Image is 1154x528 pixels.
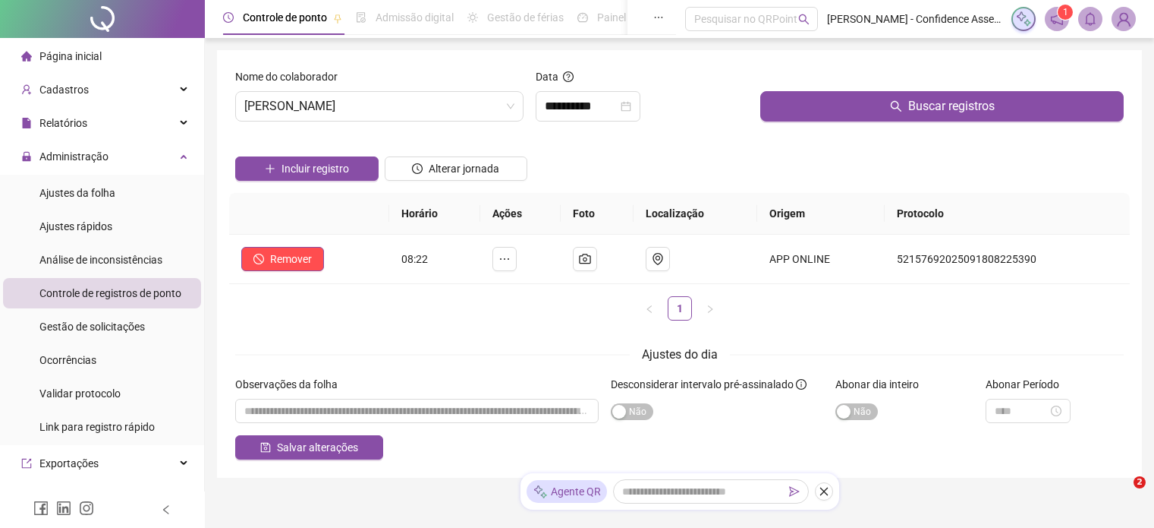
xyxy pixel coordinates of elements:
[885,235,1130,284] td: 52157692025091808225390
[487,11,564,24] span: Gestão de férias
[757,193,885,235] th: Origem
[611,378,794,390] span: Desconsiderar intervalo pré-assinalado
[757,235,885,284] td: APP ONLINE
[270,251,312,267] span: Remover
[39,220,112,232] span: Ajustes rápidos
[645,305,654,314] span: left
[235,376,347,393] label: Observações da folha
[652,253,664,265] span: environment
[498,253,511,265] span: ellipsis
[827,11,1002,27] span: [PERSON_NAME] - Confidence Assessoria e Administração de Condominios
[39,321,145,333] span: Gestão de solicitações
[577,12,588,23] span: dashboard
[533,484,548,500] img: sparkle-icon.fc2bf0ac1784a2077858766a79e2daf3.svg
[1058,5,1073,20] sup: 1
[796,379,807,390] span: info-circle
[401,253,428,265] span: 08:22
[21,118,32,128] span: file
[698,296,722,321] button: right
[235,435,383,460] button: Salvar alterações
[243,11,327,24] span: Controle de ponto
[39,84,89,96] span: Cadastros
[265,163,275,174] span: plus
[819,486,829,497] span: close
[1112,8,1135,30] img: 78724
[376,11,454,24] span: Admissão digital
[706,305,715,314] span: right
[21,151,32,162] span: lock
[527,480,607,503] div: Agente QR
[21,458,32,469] span: export
[260,442,271,453] span: save
[668,297,691,320] a: 1
[241,247,324,271] button: Remover
[1050,12,1064,26] span: notification
[21,51,32,62] span: home
[389,193,480,235] th: Horário
[39,117,87,129] span: Relatórios
[480,193,561,235] th: Ações
[908,97,995,115] span: Buscar registros
[356,12,366,23] span: file-done
[885,193,1130,235] th: Protocolo
[235,68,347,85] label: Nome do colaborador
[579,253,591,265] span: camera
[33,501,49,516] span: facebook
[281,160,349,177] span: Incluir registro
[39,187,115,199] span: Ajustes da folha
[890,100,902,112] span: search
[1083,12,1097,26] span: bell
[642,347,718,362] span: Ajustes do dia
[561,193,634,235] th: Foto
[698,296,722,321] li: Próxima página
[39,387,121,400] span: Validar protocolo
[385,157,528,181] button: Alterar jornada
[412,163,423,174] span: clock-circle
[253,254,264,264] span: stop
[1134,476,1146,488] span: 2
[39,254,162,266] span: Análise de inconsistências
[986,376,1069,393] label: Abonar Período
[429,160,499,177] span: Alterar jornada
[333,14,342,23] span: pushpin
[223,12,234,23] span: clock-circle
[789,486,800,497] span: send
[467,12,478,23] span: sun
[21,84,32,95] span: user-add
[39,421,155,433] span: Link para registro rápido
[39,457,99,470] span: Exportações
[79,501,94,516] span: instagram
[1015,11,1032,27] img: sparkle-icon.fc2bf0ac1784a2077858766a79e2daf3.svg
[39,287,181,299] span: Controle de registros de ponto
[760,91,1124,122] button: Buscar registros
[385,164,528,176] a: Alterar jornada
[563,71,574,82] span: question-circle
[235,157,379,181] button: Incluir registro
[244,92,514,121] span: CLÉBIA OLIVEIRA BORGES
[39,354,96,366] span: Ocorrências
[39,491,96,503] span: Integrações
[835,376,929,393] label: Abonar dia inteiro
[653,12,664,23] span: ellipsis
[798,14,810,25] span: search
[637,296,662,321] button: left
[668,296,692,321] li: 1
[1102,476,1139,513] iframe: Intercom live chat
[161,504,171,515] span: left
[39,150,108,163] span: Administração
[536,71,558,83] span: Data
[634,193,757,235] th: Localização
[39,50,102,62] span: Página inicial
[56,501,71,516] span: linkedin
[637,296,662,321] li: Página anterior
[597,11,656,24] span: Painel do DP
[277,439,358,456] span: Salvar alterações
[1063,7,1068,17] span: 1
